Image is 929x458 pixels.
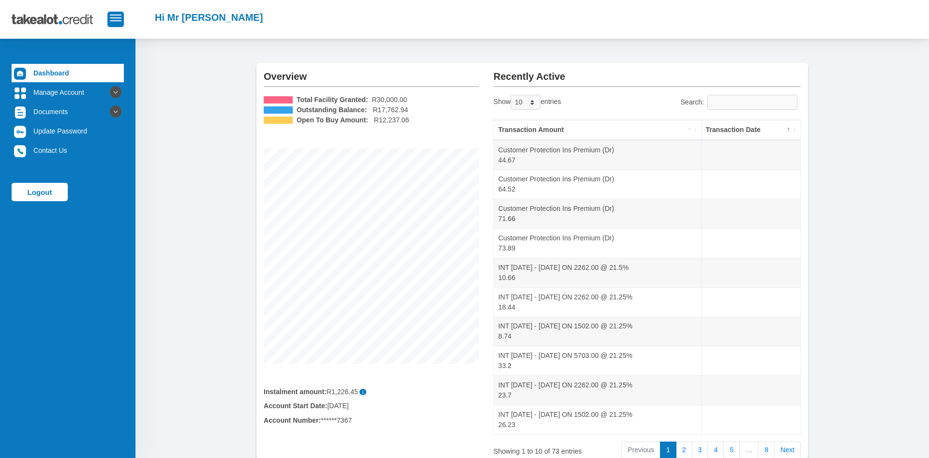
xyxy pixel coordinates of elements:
[264,416,321,424] b: Account Number:
[494,63,801,82] h2: Recently Active
[372,95,407,105] span: R30,000.00
[494,405,702,434] td: INT [DATE] - [DATE] ON 1502.00 @ 21.25% 26.23
[494,346,702,375] td: INT [DATE] - [DATE] ON 5703.00 @ 21.25% 33.2
[12,7,107,31] img: takealot_credit_logo.svg
[264,388,327,396] b: Instalment amount:
[12,183,68,201] a: Logout
[494,140,702,170] td: Customer Protection Ins Premium (Dr) 44.67
[12,103,124,121] a: Documents
[494,170,702,199] td: Customer Protection Ins Premium (Dr) 64.52
[12,122,124,140] a: Update Password
[494,287,702,317] td: INT [DATE] - [DATE] ON 2262.00 @ 21.25% 18.44
[510,95,540,110] select: Showentries
[494,228,702,258] td: Customer Protection Ins Premium (Dr) 73.89
[256,401,486,411] div: [DATE]
[297,105,367,115] b: Outstanding Balance:
[494,95,561,110] label: Show entries
[680,95,801,110] label: Search:
[494,199,702,228] td: Customer Protection Ins Premium (Dr) 71.66
[297,115,368,125] b: Open To Buy Amount:
[374,115,409,125] span: R12,237.06
[707,95,797,110] input: Search:
[297,95,368,105] b: Total Facility Granted:
[494,441,613,457] div: Showing 1 to 10 of 73 entries
[12,141,124,160] a: Contact Us
[264,402,327,410] b: Account Start Date:
[360,389,367,395] span: i
[494,317,702,346] td: INT [DATE] - [DATE] ON 1502.00 @ 21.25% 8.74
[155,12,263,23] h2: Hi Mr [PERSON_NAME]
[702,120,800,140] th: Transaction Date: activate to sort column descending
[494,120,702,140] th: Transaction Amount: activate to sort column ascending
[264,63,479,82] h2: Overview
[494,258,702,287] td: INT [DATE] - [DATE] ON 2262.00 @ 21.5% 10.66
[12,64,124,82] a: Dashboard
[264,387,479,397] div: R1,226.45
[373,105,408,115] span: R17,762.94
[12,83,124,102] a: Manage Account
[494,375,702,405] td: INT [DATE] - [DATE] ON 2262.00 @ 21.25% 23.7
